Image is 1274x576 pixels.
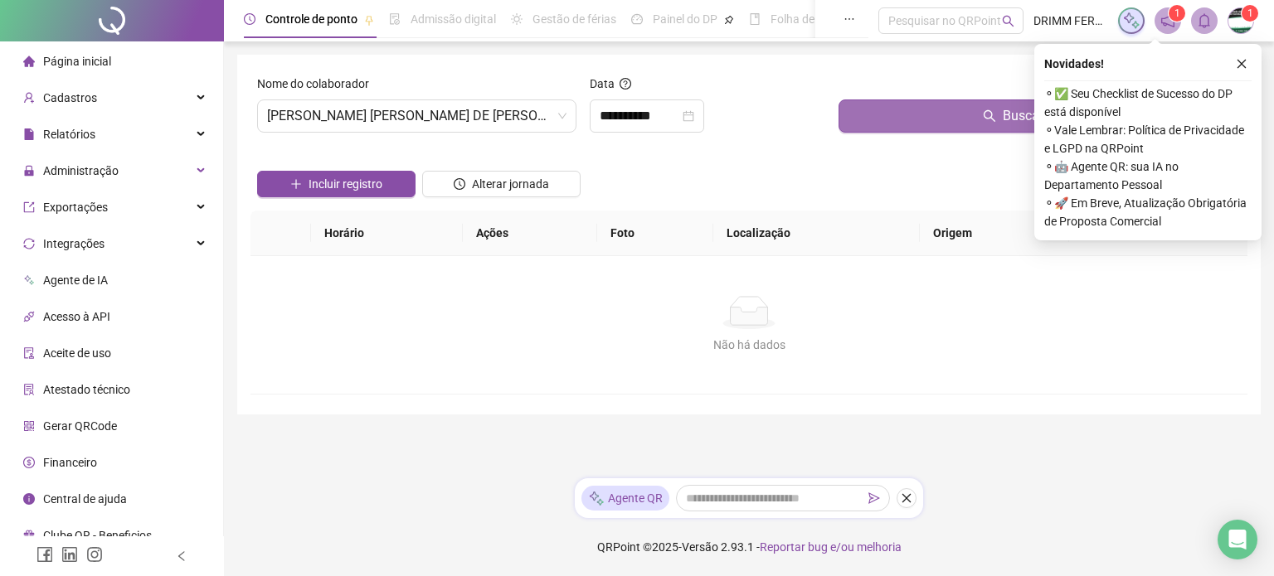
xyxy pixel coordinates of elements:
span: Data [590,77,615,90]
span: audit [23,347,35,359]
span: Admissão digital [411,12,496,26]
div: Não há dados [270,336,1228,354]
span: pushpin [724,15,734,25]
span: Clube QR - Beneficios [43,529,152,542]
a: Alterar jornada [422,179,581,192]
sup: Atualize o seu contato no menu Meus Dados [1242,5,1258,22]
span: Folha de pagamento [771,12,877,26]
span: ⚬ ✅ Seu Checklist de Sucesso do DP está disponível [1044,85,1252,121]
span: clock-circle [454,178,465,190]
span: Buscar registros [1003,106,1097,126]
span: Exportações [43,201,108,214]
span: question-circle [620,78,631,90]
span: Agente de IA [43,273,108,287]
span: bell [1197,13,1212,28]
span: Controle de ponto [265,12,357,26]
span: ⚬ 🚀 Em Breve, Atualização Obrigatória de Proposta Comercial [1044,194,1252,230]
span: dollar [23,457,35,468]
span: plus [290,178,302,190]
span: lock [23,165,35,177]
div: Agente QR [581,486,669,511]
span: notification [1160,13,1175,28]
span: Versão [682,540,718,554]
span: search [1002,15,1014,27]
footer: QRPoint © 2025 - 2.93.1 - [224,518,1274,576]
span: clock-circle [244,13,255,25]
span: Alterar jornada [472,175,549,193]
span: sync [23,238,35,249]
img: sparkle-icon.fc2bf0ac1784a2077858766a79e2daf3.svg [1122,12,1140,30]
span: Aceite de uso [43,346,111,360]
span: pushpin [364,15,374,25]
span: linkedin [61,546,78,563]
span: close [901,492,912,504]
span: IGOR DANIEL SANTANA DE JESUS [267,100,566,132]
th: Ações [463,211,597,256]
span: ⚬ Vale Lembrar: Política de Privacidade e LGPD na QRPoint [1044,121,1252,157]
span: Painel do DP [653,12,717,26]
span: gift [23,530,35,541]
img: sparkle-icon.fc2bf0ac1784a2077858766a79e2daf3.svg [588,490,605,507]
span: Incluir registro [309,175,382,193]
img: 73 [1228,8,1253,33]
span: search [983,109,996,123]
span: Relatórios [43,128,95,141]
span: Cadastros [43,91,97,104]
span: api [23,311,35,322]
span: file-done [389,13,401,25]
th: Foto [597,211,712,256]
span: facebook [36,546,53,563]
span: Financeiro [43,456,97,469]
th: Horário [311,211,463,256]
span: 1 [1247,7,1253,19]
span: ellipsis [844,13,855,25]
span: qrcode [23,420,35,432]
span: Integrações [43,237,105,250]
span: Administração [43,164,119,177]
sup: 1 [1169,5,1185,22]
span: ⚬ 🤖 Agente QR: sua IA no Departamento Pessoal [1044,157,1252,194]
div: Open Intercom Messenger [1218,520,1257,559]
span: Página inicial [43,55,111,68]
span: info-circle [23,493,35,505]
span: solution [23,384,35,395]
span: left [176,550,187,562]
span: DRIMM FERRAMENTAS [1033,12,1108,30]
button: Incluir registro [257,171,416,197]
span: user-add [23,92,35,104]
th: Origem [920,211,1070,256]
span: Reportar bug e/ou melhoria [760,540,902,554]
span: close [1236,58,1247,70]
label: Nome do colaborador [257,75,380,93]
span: instagram [86,546,103,563]
span: Gestão de férias [532,12,616,26]
span: Central de ajuda [43,492,127,506]
span: Novidades ! [1044,55,1104,73]
button: Buscar registros [839,99,1241,133]
span: Gerar QRCode [43,419,117,433]
span: dashboard [631,13,643,25]
span: file [23,128,35,140]
span: Atestado técnico [43,383,130,396]
span: export [23,201,35,213]
span: Acesso à API [43,310,110,323]
span: send [868,492,880,504]
span: book [749,13,761,25]
span: home [23,56,35,67]
th: Localização [713,211,920,256]
button: Alterar jornada [422,171,581,197]
span: sun [511,13,523,25]
span: 1 [1174,7,1180,19]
